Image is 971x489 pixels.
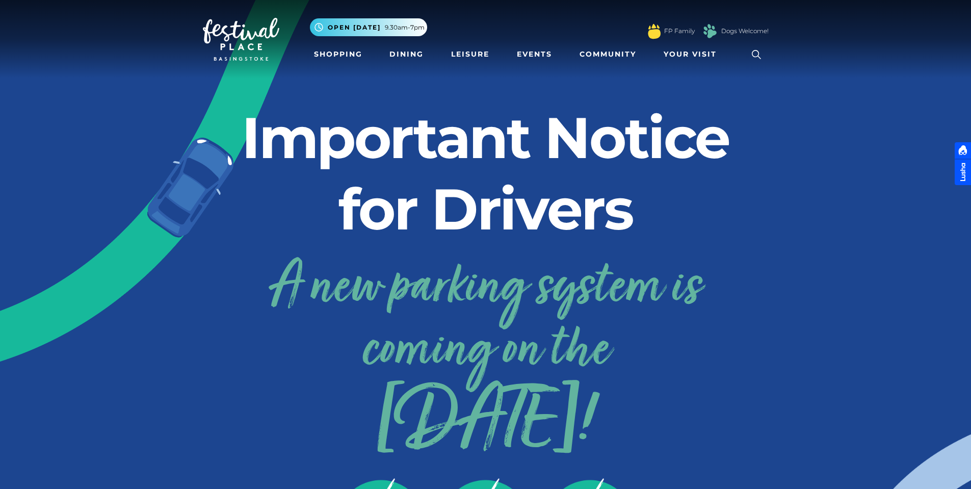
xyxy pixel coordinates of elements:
h2: Important Notice for Drivers [203,102,769,245]
a: Dining [385,45,428,64]
span: [DATE]! [203,396,769,453]
span: 9.30am-7pm [385,23,425,32]
a: FP Family [664,27,695,36]
a: Leisure [447,45,493,64]
img: Festival Place Logo [203,18,279,61]
a: Community [575,45,640,64]
a: A new parking system is coming on the[DATE]! [203,248,769,453]
a: Dogs Welcome! [721,27,769,36]
a: Events [513,45,556,64]
span: Open [DATE] [328,23,381,32]
button: Open [DATE] 9.30am-7pm [310,18,427,36]
a: Shopping [310,45,366,64]
span: Your Visit [664,49,717,60]
a: Your Visit [660,45,726,64]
